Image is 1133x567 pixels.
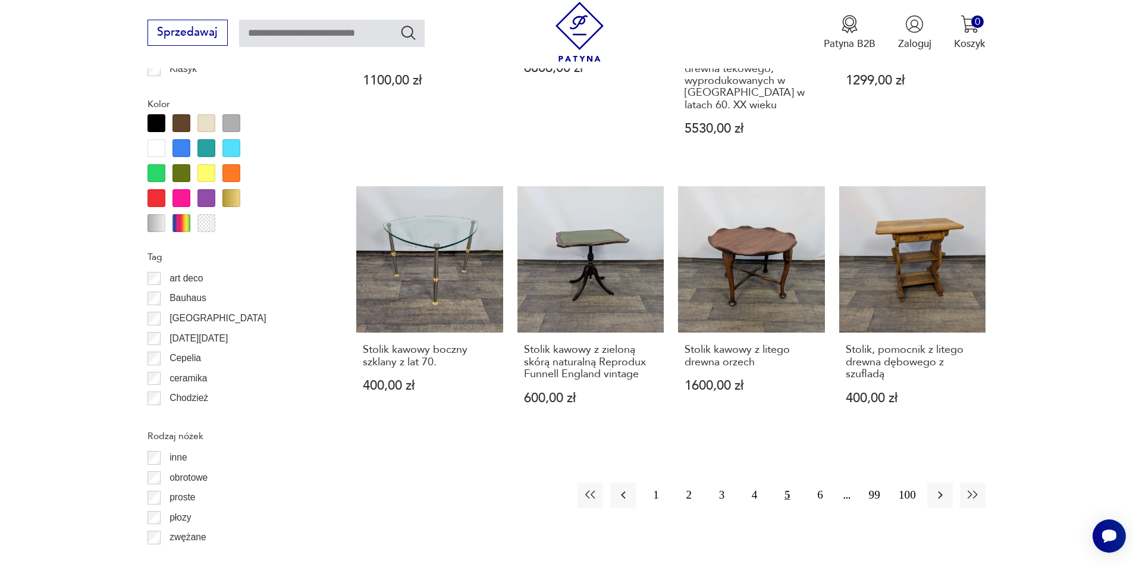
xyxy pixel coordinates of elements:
[147,96,322,112] p: Kolor
[954,15,986,51] button: 0Koszyk
[971,15,984,28] div: 0
[170,530,206,545] p: zwężane
[678,186,825,433] a: Stolik kawowy z litego drewna orzechStolik kawowy z litego drewna orzech1600,00 zł
[400,24,417,41] button: Szukaj
[147,428,322,444] p: Rodzaj nóżek
[824,15,875,51] a: Ikona medaluPatyna B2B
[685,123,818,135] p: 5530,00 zł
[685,380,818,392] p: 1600,00 zł
[895,483,920,508] button: 100
[839,186,986,433] a: Stolik, pomocnik z litego drewna dębowego z szufladąStolik, pomocnik z litego drewna dębowego z s...
[685,344,818,368] h3: Stolik kawowy z litego drewna orzech
[170,371,207,386] p: ceramika
[170,510,191,525] p: płozy
[774,483,800,508] button: 5
[170,450,187,465] p: inne
[170,290,206,306] p: Bauhaus
[170,411,205,426] p: Ćmielów
[898,37,931,51] p: Zaloguj
[846,344,980,380] h3: Stolik, pomocnik z litego drewna dębowego z szufladą
[363,344,497,368] h3: Stolik kawowy boczny szklany z lat 70.
[170,271,203,286] p: art deco
[147,29,228,38] a: Sprzedawaj
[676,483,702,508] button: 2
[363,380,497,392] p: 400,00 zł
[170,331,228,346] p: [DATE][DATE]
[905,15,924,33] img: Ikonka użytkownika
[840,15,859,33] img: Ikona medalu
[170,311,266,326] p: [GEOGRAPHIC_DATA]
[170,470,208,485] p: obrotowe
[356,186,503,433] a: Stolik kawowy boczny szklany z lat 70.Stolik kawowy boczny szklany z lat 70.400,00 zł
[147,249,322,265] p: Tag
[524,62,658,74] p: 6806,00 zł
[1093,519,1126,553] iframe: Smartsupp widget button
[147,20,228,46] button: Sprzedawaj
[685,26,818,111] h3: Para szafek nocnych w stylu [PERSON_NAME] lub stolików bocznych z drewna tekowego, wyprodukowanyc...
[550,2,610,62] img: Patyna - sklep z meblami i dekoracjami vintage
[524,392,658,405] p: 600,00 zł
[643,483,668,508] button: 1
[824,37,875,51] p: Patyna B2B
[898,15,931,51] button: Zaloguj
[824,15,875,51] button: Patyna B2B
[846,392,980,405] p: 400,00 zł
[862,483,887,508] button: 99
[170,61,197,77] p: Klasyk
[807,483,833,508] button: 6
[742,483,767,508] button: 4
[846,74,980,87] p: 1299,00 zł
[524,344,658,380] h3: Stolik kawowy z zieloną skórą naturalną Reprodux Funnell England vintage
[170,390,208,406] p: Chodzież
[709,483,735,508] button: 3
[363,74,497,87] p: 1100,00 zł
[517,186,664,433] a: Stolik kawowy z zieloną skórą naturalną Reprodux Funnell England vintageStolik kawowy z zieloną s...
[170,350,201,366] p: Cepelia
[954,37,986,51] p: Koszyk
[170,490,195,505] p: proste
[961,15,979,33] img: Ikona koszyka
